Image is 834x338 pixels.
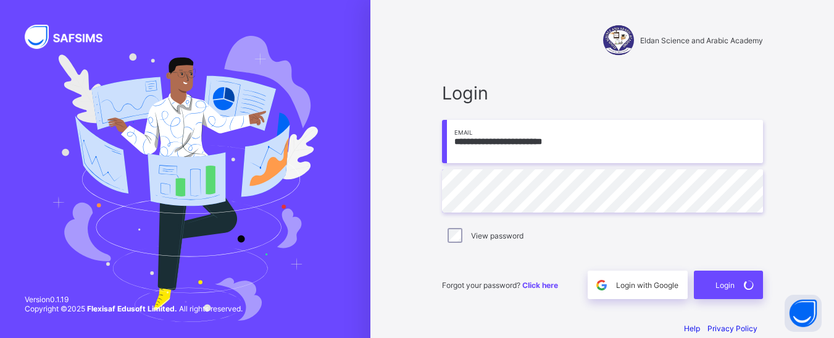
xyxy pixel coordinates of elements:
[707,324,757,333] a: Privacy Policy
[522,281,558,290] a: Click here
[594,278,609,292] img: google.396cfc9801f0270233282035f929180a.svg
[25,25,117,49] img: SAFSIMS Logo
[471,231,523,240] label: View password
[52,36,319,322] img: Hero Image
[715,281,735,290] span: Login
[684,324,700,333] a: Help
[785,295,822,332] button: Open asap
[25,295,243,304] span: Version 0.1.19
[640,36,763,45] span: Eldan Science and Arabic Academy
[616,281,678,290] span: Login with Google
[25,304,243,313] span: Copyright © 2025 All rights reserved.
[442,82,763,104] span: Login
[442,281,558,290] span: Forgot your password?
[87,304,177,313] strong: Flexisaf Edusoft Limited.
